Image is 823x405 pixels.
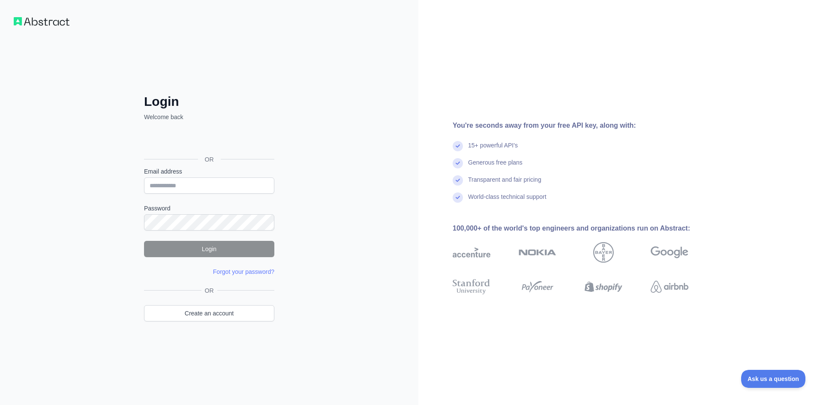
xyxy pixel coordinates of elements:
img: Workflow [14,17,69,26]
h2: Login [144,94,274,109]
img: bayer [593,242,614,263]
span: OR [198,155,221,164]
img: google [651,242,688,263]
div: Generous free plans [468,158,523,175]
div: Transparent and fair pricing [468,175,541,192]
div: World-class technical support [468,192,547,210]
img: shopify [585,277,622,296]
div: 100,000+ of the world's top engineers and organizations run on Abstract: [453,223,716,234]
a: Create an account [144,305,274,321]
img: stanford university [453,277,490,296]
img: accenture [453,242,490,263]
img: check mark [453,192,463,203]
img: nokia [519,242,556,263]
label: Password [144,204,274,213]
img: payoneer [519,277,556,296]
img: check mark [453,141,463,151]
div: You're seconds away from your free API key, along with: [453,120,716,131]
p: Welcome back [144,113,274,121]
img: airbnb [651,277,688,296]
iframe: Toggle Customer Support [741,370,806,388]
iframe: Sign in with Google Button [140,131,277,150]
img: check mark [453,175,463,186]
span: OR [201,286,217,295]
a: Forgot your password? [213,268,274,275]
img: check mark [453,158,463,168]
label: Email address [144,167,274,176]
div: 15+ powerful API's [468,141,518,158]
button: Login [144,241,274,257]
